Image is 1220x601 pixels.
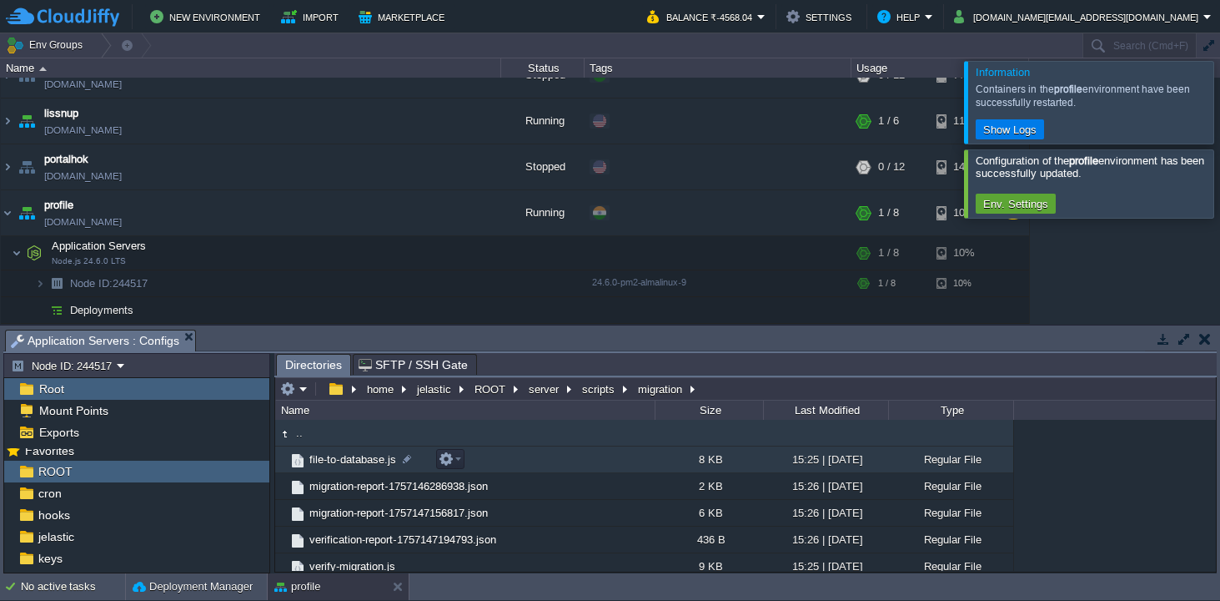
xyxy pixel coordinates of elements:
div: Last Modified [765,401,888,420]
span: lissnup [44,105,78,122]
button: Import [281,7,344,27]
img: AMDAwAAAACH5BAEAAAAALAAAAAABAAEAAAICRAEAOw== [275,527,289,553]
a: [DOMAIN_NAME] [44,168,122,184]
span: Application Servers [50,239,148,253]
div: Regular File [888,527,1013,553]
div: 14% [936,144,991,189]
img: AMDAwAAAACH5BAEAAAAALAAAAAABAAEAAAICRAEAOw== [275,473,289,499]
b: profile [1069,154,1098,167]
div: Stopped [501,144,585,189]
a: Favorites [22,444,77,457]
a: [DOMAIN_NAME] [44,76,122,93]
div: 9 KB [655,553,763,579]
img: AMDAwAAAACH5BAEAAAAALAAAAAABAAEAAAICRAEAOw== [275,553,289,579]
div: Status [502,58,584,78]
div: 15:26 | [DATE] [763,527,888,553]
div: 10% [936,236,991,270]
div: Containers in the environment have been successfully restarted. [976,83,1209,109]
a: verification-report-1757147194793.json [307,533,499,547]
span: migration-report-1757147156817.json [307,506,490,520]
img: AMDAwAAAACH5BAEAAAAALAAAAAABAAEAAAICRAEAOw== [45,297,68,323]
button: Balance ₹-4568.04 [647,7,757,27]
div: 10% [936,270,991,296]
a: verify-migration.js [307,559,398,573]
div: 8 KB [655,447,763,472]
img: AMDAwAAAACH5BAEAAAAALAAAAAABAAEAAAICRAEAOw== [1,144,14,189]
img: AMDAwAAAACH5BAEAAAAALAAAAAABAAEAAAICRAEAOw== [12,236,22,270]
button: profile [274,578,320,595]
div: 15:25 | [DATE] [763,447,888,472]
span: .. [294,426,305,440]
a: Exports [36,425,82,440]
button: New Environment [150,7,265,27]
img: AMDAwAAAACH5BAEAAAAALAAAAAABAAEAAAICRAEAOw== [289,558,307,577]
a: hooks [35,508,73,523]
div: Regular File [888,473,1013,499]
button: migration [635,381,686,396]
a: Application ServersNode.js 24.6.0 LTS [50,240,148,252]
span: Node ID: [70,277,113,290]
div: 15:26 | [DATE] [763,500,888,526]
button: Settings [786,7,856,27]
div: 1 / 8 [878,270,896,296]
div: Regular File [888,500,1013,526]
img: AMDAwAAAACH5BAEAAAAALAAAAAABAAEAAAICRAEAOw== [275,447,289,472]
div: Regular File [888,447,1013,472]
span: 244517 [68,276,150,290]
a: [DOMAIN_NAME] [44,122,122,139]
div: Name [277,401,655,420]
img: AMDAwAAAACH5BAEAAAAALAAAAAABAAEAAAICRAEAOw== [15,190,38,235]
div: Name [2,58,500,78]
img: AMDAwAAAACH5BAEAAAAALAAAAAABAAEAAAICRAEAOw== [23,236,46,270]
img: CloudJiffy [6,7,119,28]
div: 15:25 | [DATE] [763,553,888,579]
a: ROOT [35,464,75,479]
span: Node.js 24.6.0 LTS [52,256,126,266]
span: Application Servers : Configs [11,331,179,351]
span: Favorites [22,443,77,458]
span: Information [976,66,1030,78]
img: AMDAwAAAACH5BAEAAAAALAAAAAABAAEAAAICRAEAOw== [275,425,294,443]
button: Deployment Manager [133,578,253,595]
span: SFTP / SSH Gate [359,355,468,375]
span: Configuration of the environment has been successfully updated. [976,154,1204,179]
button: Node ID: 244517 [11,358,117,373]
a: Mount Points [36,403,111,418]
button: Show Logs [978,122,1042,137]
div: 436 B [655,527,763,553]
button: home [364,381,398,396]
div: 1 / 6 [878,98,899,144]
button: Help [877,7,925,27]
img: AMDAwAAAACH5BAEAAAAALAAAAAABAAEAAAICRAEAOw== [289,505,307,523]
b: profile [1054,83,1082,95]
button: [DOMAIN_NAME][EMAIL_ADDRESS][DOMAIN_NAME] [954,7,1203,27]
span: Directories [285,355,342,376]
img: AMDAwAAAACH5BAEAAAAALAAAAAABAAEAAAICRAEAOw== [45,270,68,296]
img: AMDAwAAAACH5BAEAAAAALAAAAAABAAEAAAICRAEAOw== [15,98,38,144]
div: 1 / 8 [878,190,899,235]
img: AMDAwAAAACH5BAEAAAAALAAAAAABAAEAAAICRAEAOw== [1,98,14,144]
a: keys [35,551,65,566]
span: file-to-database.js [307,452,399,467]
a: Root [36,381,67,396]
div: 6 KB [655,500,763,526]
div: Running [501,98,585,144]
div: Size [656,401,763,420]
input: Click to enter the path [275,377,1216,401]
a: profile [44,197,73,214]
div: Regular File [888,553,1013,579]
button: Env Groups [6,33,88,57]
span: Deployments [68,303,136,317]
div: Usage [852,58,1028,78]
img: AMDAwAAAACH5BAEAAAAALAAAAAABAAEAAAICRAEAOw== [35,297,45,323]
a: cron [35,486,64,501]
button: Env. Settings [978,196,1053,211]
